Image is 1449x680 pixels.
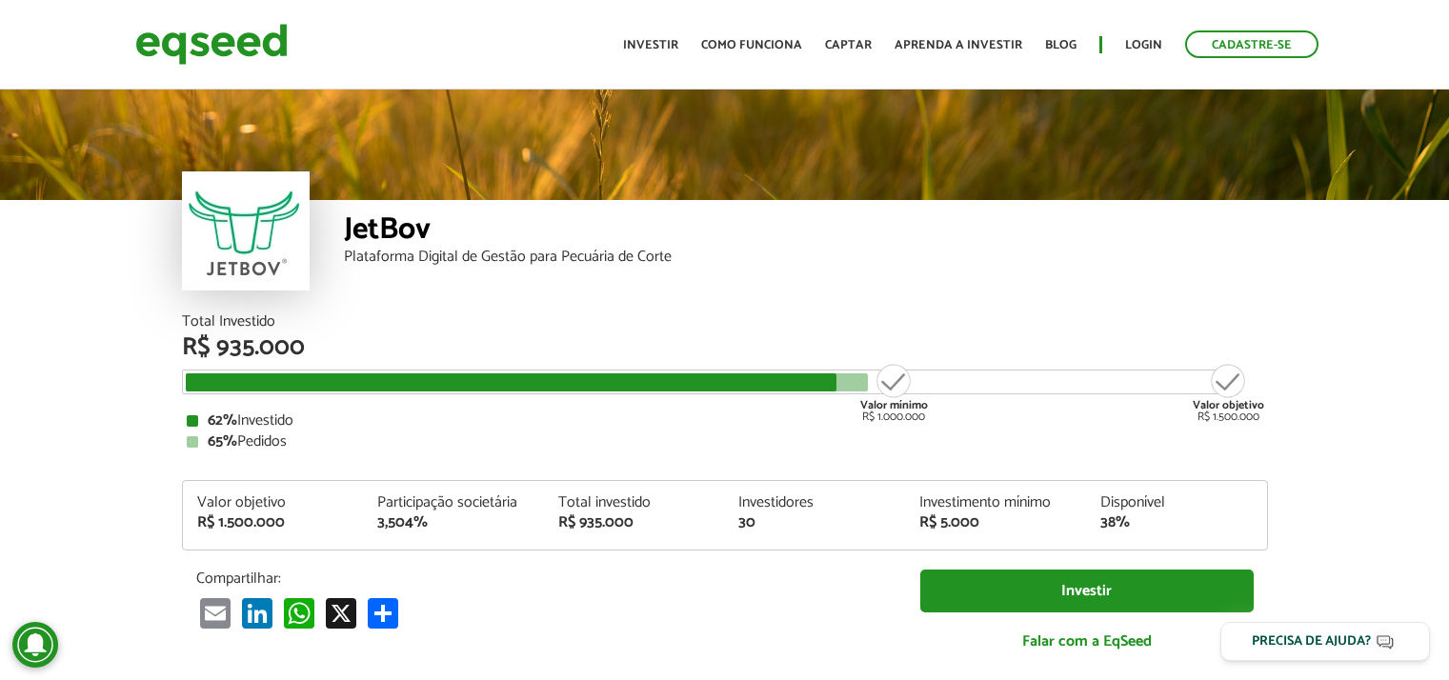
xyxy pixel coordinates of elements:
[825,39,872,51] a: Captar
[187,434,1263,450] div: Pedidos
[135,19,288,70] img: EqSeed
[738,515,891,530] div: 30
[919,495,1072,510] div: Investimento mínimo
[558,495,711,510] div: Total investido
[238,597,276,629] a: LinkedIn
[187,413,1263,429] div: Investido
[1125,39,1162,51] a: Login
[860,396,928,414] strong: Valor mínimo
[920,570,1254,612] a: Investir
[377,495,530,510] div: Participação societária
[182,314,1268,330] div: Total Investido
[895,39,1022,51] a: Aprenda a investir
[1045,39,1077,51] a: Blog
[322,597,360,629] a: X
[858,362,930,423] div: R$ 1.000.000
[623,39,678,51] a: Investir
[377,515,530,530] div: 3,504%
[920,622,1254,661] a: Falar com a EqSeed
[196,597,234,629] a: Email
[738,495,891,510] div: Investidores
[208,429,237,454] strong: 65%
[197,515,350,530] div: R$ 1.500.000
[364,597,402,629] a: Compartilhar
[1100,495,1253,510] div: Disponível
[701,39,802,51] a: Como funciona
[1193,362,1264,423] div: R$ 1.500.000
[558,515,711,530] div: R$ 935.000
[919,515,1072,530] div: R$ 5.000
[344,214,1268,250] div: JetBov
[1185,30,1318,58] a: Cadastre-se
[1100,515,1253,530] div: 38%
[196,570,892,588] p: Compartilhar:
[1193,396,1264,414] strong: Valor objetivo
[344,250,1268,265] div: Plataforma Digital de Gestão para Pecuária de Corte
[197,495,350,510] div: Valor objetivo
[280,597,318,629] a: WhatsApp
[208,408,237,433] strong: 62%
[182,335,1268,360] div: R$ 935.000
